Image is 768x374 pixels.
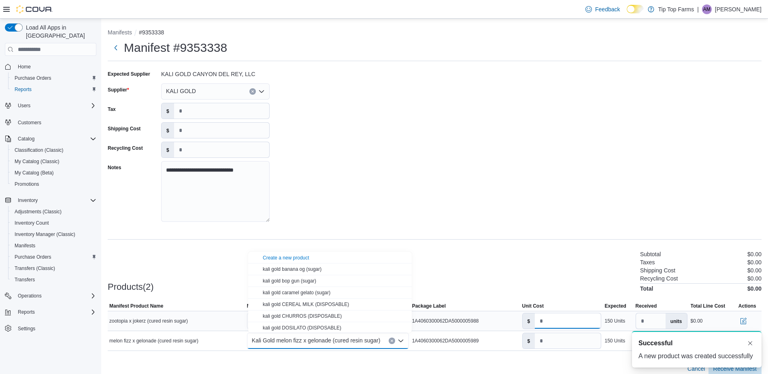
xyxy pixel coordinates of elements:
[522,303,544,309] span: Unit Cost
[108,71,150,77] label: Expected Supplier
[2,306,100,318] button: Reports
[11,168,57,178] a: My Catalog (Beta)
[640,251,661,257] h6: Subtotal
[638,338,755,348] div: Notification
[747,275,762,282] p: $0.00
[15,254,51,260] span: Purchase Orders
[8,206,100,217] button: Adjustments (Classic)
[666,313,687,329] label: units
[15,75,51,81] span: Purchase Orders
[8,240,100,251] button: Manifests
[11,241,96,251] span: Manifests
[162,142,174,157] label: $
[263,325,341,331] span: kali gold DOSILATO (DISPOSABLE)
[18,119,41,126] span: Customers
[747,285,762,292] h4: $0.00
[109,303,163,309] span: Manifest Product Name
[11,145,67,155] a: Classification (Classic)
[11,229,96,239] span: Inventory Manager (Classic)
[658,4,694,14] p: Tip Top Farms
[398,338,404,344] button: Close list of options
[11,241,38,251] a: Manifests
[15,276,35,283] span: Transfers
[18,102,30,109] span: Users
[15,117,96,127] span: Customers
[139,29,164,36] button: #9353338
[15,101,34,110] button: Users
[15,242,35,249] span: Manifests
[8,251,100,263] button: Purchase Orders
[523,313,535,329] label: $
[109,318,188,324] span: zootopia x jokerz (cured resin sugar)
[8,84,100,95] button: Reports
[638,351,755,361] div: A new product was created successfully
[108,106,116,113] label: Tax
[263,278,316,284] span: kali gold bop gun (sugar)
[8,156,100,167] button: My Catalog (Classic)
[263,255,309,261] div: Create a new product
[604,303,626,309] span: Expected
[108,28,762,38] nav: An example of EuiBreadcrumbs
[8,217,100,229] button: Inventory Count
[15,265,55,272] span: Transfers (Classic)
[18,136,34,142] span: Catalog
[108,125,140,132] label: Shipping Cost
[11,145,96,155] span: Classification (Classic)
[640,267,675,274] h6: Shipping Cost
[162,123,174,138] label: $
[15,307,38,317] button: Reports
[15,181,39,187] span: Promotions
[15,195,41,205] button: Inventory
[108,87,129,93] label: Supplier
[15,195,96,205] span: Inventory
[247,303,285,309] span: Mapped Product
[11,179,96,189] span: Promotions
[11,168,96,178] span: My Catalog (Beta)
[582,1,623,17] a: Feedback
[11,85,35,94] a: Reports
[11,73,96,83] span: Purchase Orders
[263,266,321,272] span: kali gold banana og (sugar)
[18,197,38,204] span: Inventory
[15,324,38,334] a: Settings
[248,322,412,334] button: kali gold DOSILATO (DISPOSABLE)
[15,323,96,334] span: Settings
[640,285,653,292] h4: Total
[8,167,100,178] button: My Catalog (Beta)
[252,336,381,345] span: Kali Gold melon fizz x gelonade (cured resin sugar)
[8,274,100,285] button: Transfers
[747,259,762,266] p: $0.00
[15,62,96,72] span: Home
[8,178,100,190] button: Promotions
[8,263,100,274] button: Transfers (Classic)
[11,179,43,189] a: Promotions
[738,303,756,309] span: Actions
[15,118,45,127] a: Customers
[166,86,196,96] span: KALI GOLD
[248,287,412,299] button: kali gold caramel gelato (sugar)
[412,318,479,324] span: 1A4060300062DA5000005988
[11,157,96,166] span: My Catalog (Classic)
[16,5,53,13] img: Cova
[523,333,535,348] label: $
[15,307,96,317] span: Reports
[108,164,121,171] label: Notes
[703,4,711,14] span: AM
[109,338,198,344] span: melon fizz x gelonade (cured resin sugar)
[263,290,330,295] span: kali gold caramel gelato (sugar)
[2,323,100,334] button: Settings
[108,29,132,36] button: Manifests
[15,291,96,301] span: Operations
[412,338,479,344] span: 1A4060300062DA5000005989
[15,291,45,301] button: Operations
[23,23,96,40] span: Load All Apps in [GEOGRAPHIC_DATA]
[248,299,412,310] button: kali gold CEREAL MILK (DISPOSABLE)
[636,303,657,309] span: Received
[747,251,762,257] p: $0.00
[11,252,96,262] span: Purchase Orders
[595,5,620,13] span: Feedback
[2,195,100,206] button: Inventory
[11,207,96,217] span: Adjustments (Classic)
[18,309,35,315] span: Reports
[108,282,154,292] h3: Products(2)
